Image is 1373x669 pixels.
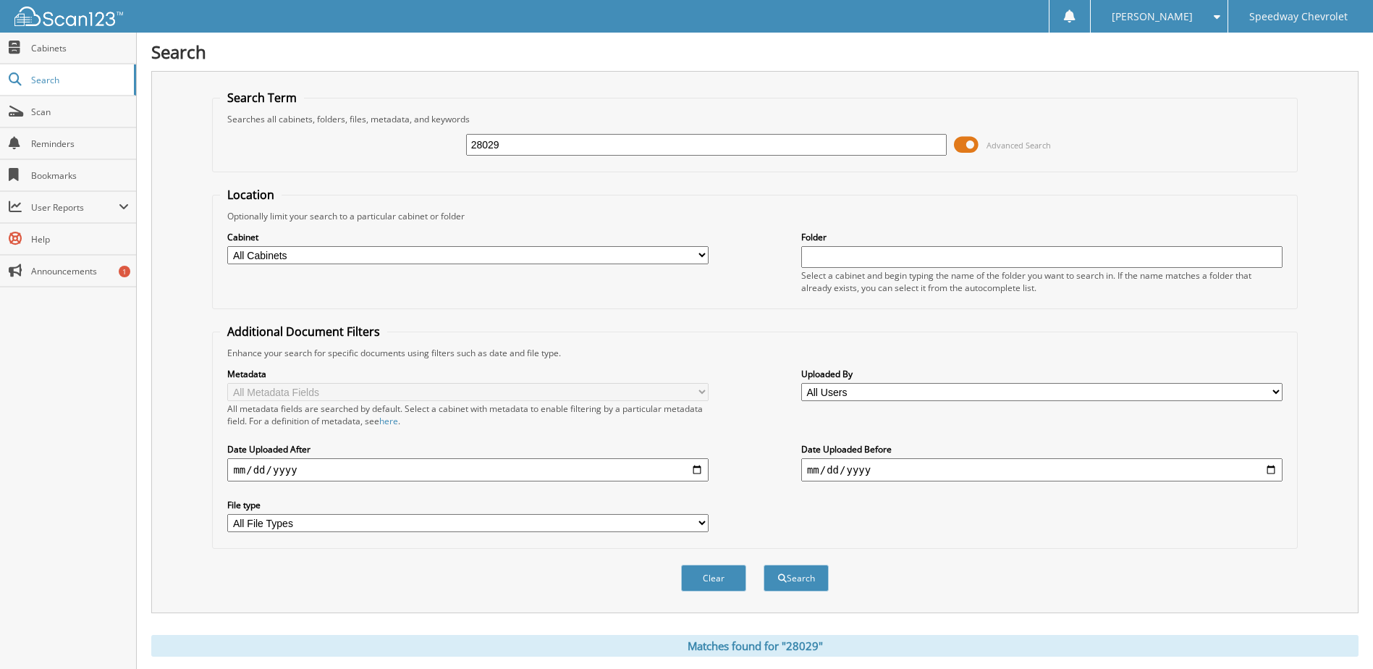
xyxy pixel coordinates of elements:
[31,201,119,214] span: User Reports
[1112,12,1193,21] span: [PERSON_NAME]
[31,74,127,86] span: Search
[220,347,1289,359] div: Enhance your search for specific documents using filters such as date and file type.
[227,403,709,427] div: All metadata fields are searched by default. Select a cabinet with metadata to enable filtering b...
[220,324,387,340] legend: Additional Document Filters
[801,458,1283,481] input: end
[987,140,1051,151] span: Advanced Search
[227,458,709,481] input: start
[31,169,129,182] span: Bookmarks
[220,90,304,106] legend: Search Term
[227,499,709,511] label: File type
[1249,12,1348,21] span: Speedway Chevrolet
[31,106,129,118] span: Scan
[227,368,709,380] label: Metadata
[31,42,129,54] span: Cabinets
[681,565,746,592] button: Clear
[764,565,829,592] button: Search
[31,138,129,150] span: Reminders
[379,415,398,427] a: here
[119,266,130,277] div: 1
[801,443,1283,455] label: Date Uploaded Before
[14,7,123,26] img: scan123-logo-white.svg
[801,269,1283,294] div: Select a cabinet and begin typing the name of the folder you want to search in. If the name match...
[801,231,1283,243] label: Folder
[227,231,709,243] label: Cabinet
[220,210,1289,222] div: Optionally limit your search to a particular cabinet or folder
[151,635,1359,657] div: Matches found for "28029"
[151,40,1359,64] h1: Search
[220,187,282,203] legend: Location
[801,368,1283,380] label: Uploaded By
[220,113,1289,125] div: Searches all cabinets, folders, files, metadata, and keywords
[31,265,129,277] span: Announcements
[31,233,129,245] span: Help
[227,443,709,455] label: Date Uploaded After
